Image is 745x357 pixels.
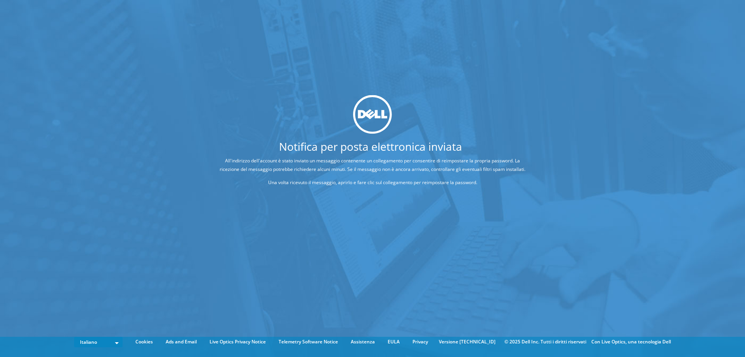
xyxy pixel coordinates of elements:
[591,338,671,346] li: Con Live Optics, una tecnologia Dell
[215,157,530,174] p: All'indirizzo dell'account è stato inviato un messaggio contenente un collegamento per consentire...
[130,338,159,346] a: Cookies
[501,338,590,346] li: © 2025 Dell Inc. Tutti i diritti riservati
[273,338,344,346] a: Telemetry Software Notice
[353,95,392,134] img: dell_svg_logo.svg
[160,338,203,346] a: Ads and Email
[215,178,530,187] p: Una volta ricevuto il messaggio, aprirlo e fare clic sul collegamento per reimpostare la password.
[186,141,555,152] h1: Notifica per posta elettronica inviata
[204,338,272,346] a: Live Optics Privacy Notice
[345,338,381,346] a: Assistenza
[435,338,499,346] li: Versione [TECHNICAL_ID]
[382,338,405,346] a: EULA
[407,338,434,346] a: Privacy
